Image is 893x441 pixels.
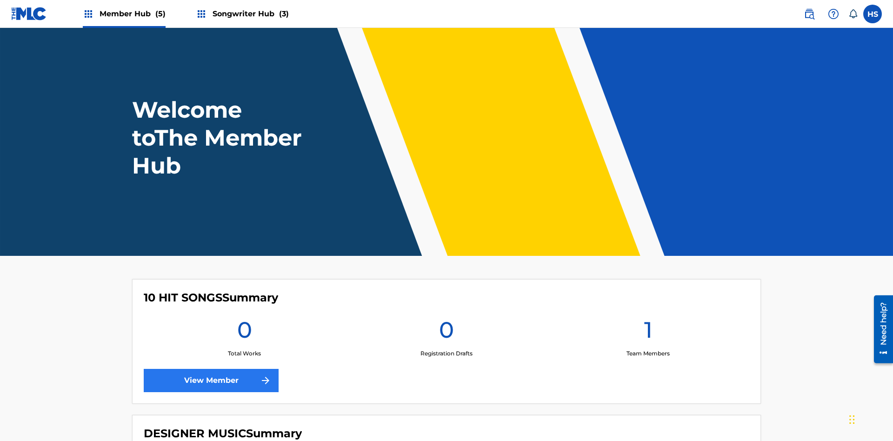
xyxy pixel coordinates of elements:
div: Drag [849,406,855,434]
img: Top Rightsholders [83,8,94,20]
img: search [804,8,815,20]
h4: DESIGNER MUSIC [144,427,302,441]
h4: 10 HIT SONGS [144,291,278,305]
div: Notifications [848,9,858,19]
span: (3) [279,9,289,18]
a: View Member [144,369,279,392]
img: Top Rightsholders [196,8,207,20]
img: f7272a7cc735f4ea7f67.svg [260,375,271,386]
img: MLC Logo [11,7,47,20]
iframe: Resource Center [867,292,893,368]
p: Team Members [626,349,670,358]
div: User Menu [863,5,882,23]
h1: 0 [237,316,252,349]
img: help [828,8,839,20]
p: Total Works [228,349,261,358]
p: Registration Drafts [420,349,473,358]
h1: 0 [439,316,454,349]
h1: Welcome to The Member Hub [132,96,306,180]
div: Help [824,5,843,23]
span: Songwriter Hub [213,8,289,19]
span: (5) [155,9,166,18]
a: Public Search [800,5,819,23]
iframe: Chat Widget [846,396,893,441]
h1: 1 [644,316,653,349]
span: Member Hub [100,8,166,19]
